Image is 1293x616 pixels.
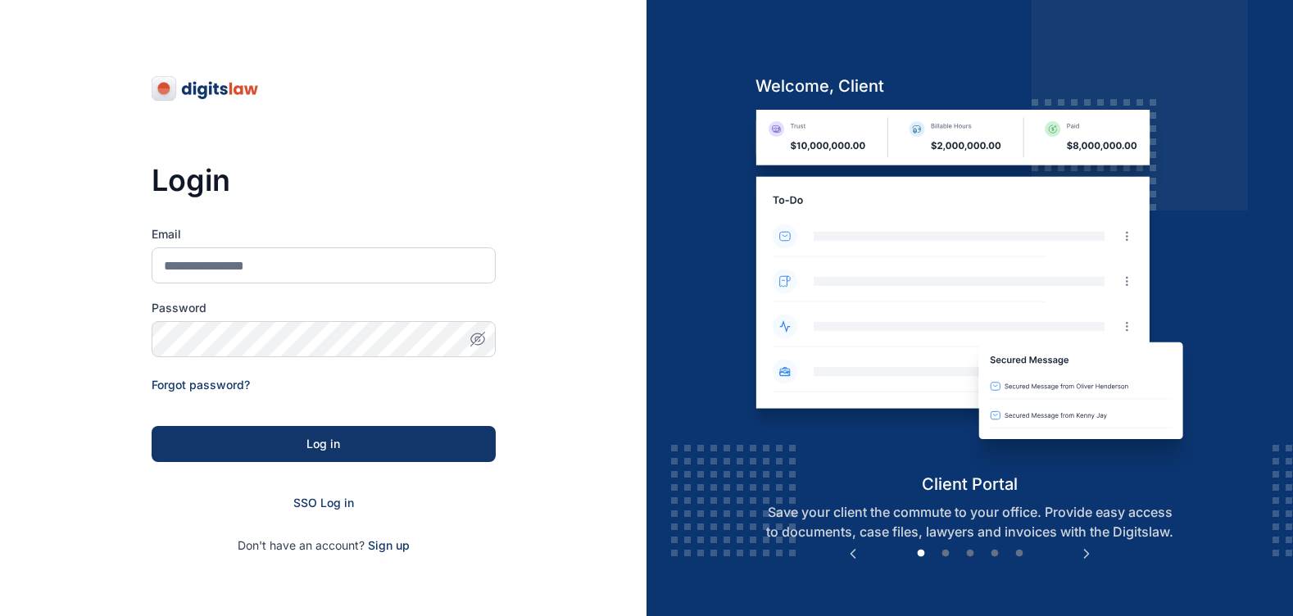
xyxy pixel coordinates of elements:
[742,75,1197,97] h5: welcome, client
[845,546,861,562] button: Previous
[368,538,410,552] a: Sign up
[1011,546,1028,562] button: 5
[742,473,1197,496] h5: client portal
[368,537,410,554] span: Sign up
[962,546,978,562] button: 3
[987,546,1003,562] button: 4
[913,546,929,562] button: 1
[937,546,954,562] button: 2
[742,502,1197,541] p: Save your client the commute to your office. Provide easy access to documents, case files, lawyer...
[152,537,496,554] p: Don't have an account?
[152,226,496,242] label: Email
[152,378,250,392] a: Forgot password?
[1078,546,1095,562] button: Next
[152,75,260,102] img: digitslaw-logo
[178,436,470,452] div: Log in
[293,496,354,510] a: SSO Log in
[152,300,496,316] label: Password
[742,110,1197,473] img: client-portal
[152,426,496,462] button: Log in
[152,164,496,197] h3: Login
